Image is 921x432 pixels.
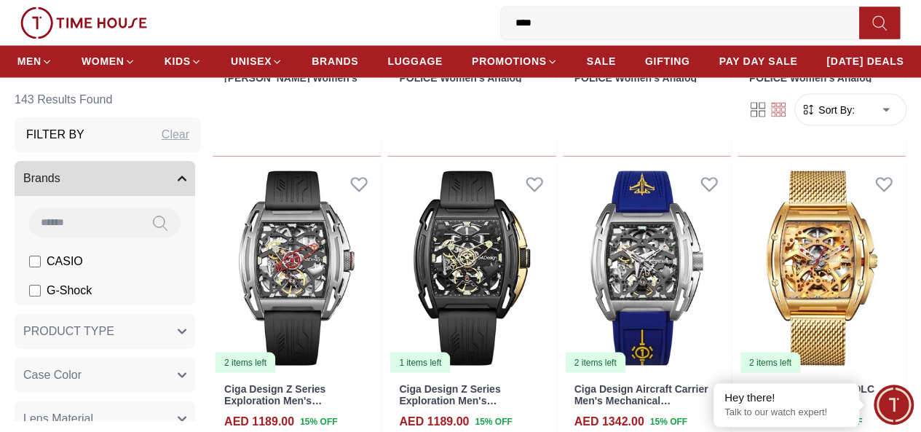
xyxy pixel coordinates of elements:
div: 1 items left [390,352,450,372]
a: Ciga Design Z Series DLC Men's Mechanical Gold+Red+Multi Color Dial Watch - Z031-SIGO-W35OG2 item... [738,162,906,374]
span: Case Color [23,366,82,383]
span: SALE [587,54,616,68]
a: Ciga Design Z Series Exploration Men's Mechanical Black+Gold+Multi Color Dial Watch - Z062-BLGO-W... [387,162,556,374]
span: KIDS [165,54,191,68]
span: 15 % OFF [300,415,337,428]
span: [DATE] DEALS [826,54,904,68]
a: PAY DAY SALE [719,48,797,74]
button: Case Color [15,357,195,392]
span: Lens Material [23,409,93,427]
a: MEN [17,48,52,74]
span: PRODUCT TYPE [23,322,114,339]
img: ... [20,7,147,39]
h4: AED 1342.00 [574,412,644,430]
input: G-Shock [29,284,41,296]
a: Ciga Design Aircraft Carrier Men's Mechanical Black+Red+Gold+Multi Color Dial Watch - Z061-IPTI-W5BU [574,382,715,431]
a: BRANDS [312,48,358,74]
button: Sort By: [801,102,855,117]
div: 2 items left [740,352,800,372]
img: Ciga Design Z Series Exploration Men's Mechanical Grey+Red+Gold+Multi Color Dial Watch - Z062-SIS... [213,162,381,374]
div: Hey there! [724,390,848,405]
span: CASIO [47,252,83,270]
span: MEN [17,54,41,68]
span: 15 % OFF [475,415,512,428]
h4: AED 1189.00 [399,412,469,430]
span: UNISEX [231,54,272,68]
div: Clear [162,125,189,143]
div: 2 items left [216,352,275,372]
span: GIFTING [645,54,690,68]
span: WOMEN [82,54,124,68]
span: G-Shock [47,281,92,299]
span: Sort By: [815,102,855,117]
span: BRANDS [312,54,358,68]
img: Ciga Design Aircraft Carrier Men's Mechanical Black+Red+Gold+Multi Color Dial Watch - Z061-IPTI-W5BU [563,162,731,374]
span: PAY DAY SALE [719,54,797,68]
button: PRODUCT TYPE [15,313,195,348]
a: LUGGAGE [387,48,443,74]
a: UNISEX [231,48,282,74]
a: SALE [587,48,616,74]
span: 15 % OFF [650,415,687,428]
button: Brands [15,160,195,195]
h6: 143 Results Found [15,82,201,117]
a: Ciga Design Aircraft Carrier Men's Mechanical Black+Red+Gold+Multi Color Dial Watch - Z061-IPTI-W... [563,162,731,374]
a: Ciga Design Z Series DLC Men's Mechanical Gold+Red+Multi Color Dial Watch - Z031-SIGO-W35OG [749,382,881,431]
img: Ciga Design Z Series DLC Men's Mechanical Gold+Red+Multi Color Dial Watch - Z031-SIGO-W35OG [738,162,906,374]
span: Brands [23,169,60,186]
img: Ciga Design Z Series Exploration Men's Mechanical Black+Gold+Multi Color Dial Watch - Z062-BLGO-W5BK [387,162,556,374]
a: [DATE] DEALS [826,48,904,74]
a: PROMOTIONS [472,48,558,74]
h3: Filter By [26,125,84,143]
a: KIDS [165,48,202,74]
div: Chat Widget [874,385,914,425]
div: 2 items left [566,352,625,372]
span: LUGGAGE [387,54,443,68]
h4: AED 1189.00 [224,412,294,430]
p: Talk to our watch expert! [724,407,848,419]
span: PROMOTIONS [472,54,547,68]
input: CASIO [29,255,41,267]
a: GIFTING [645,48,690,74]
a: WOMEN [82,48,135,74]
